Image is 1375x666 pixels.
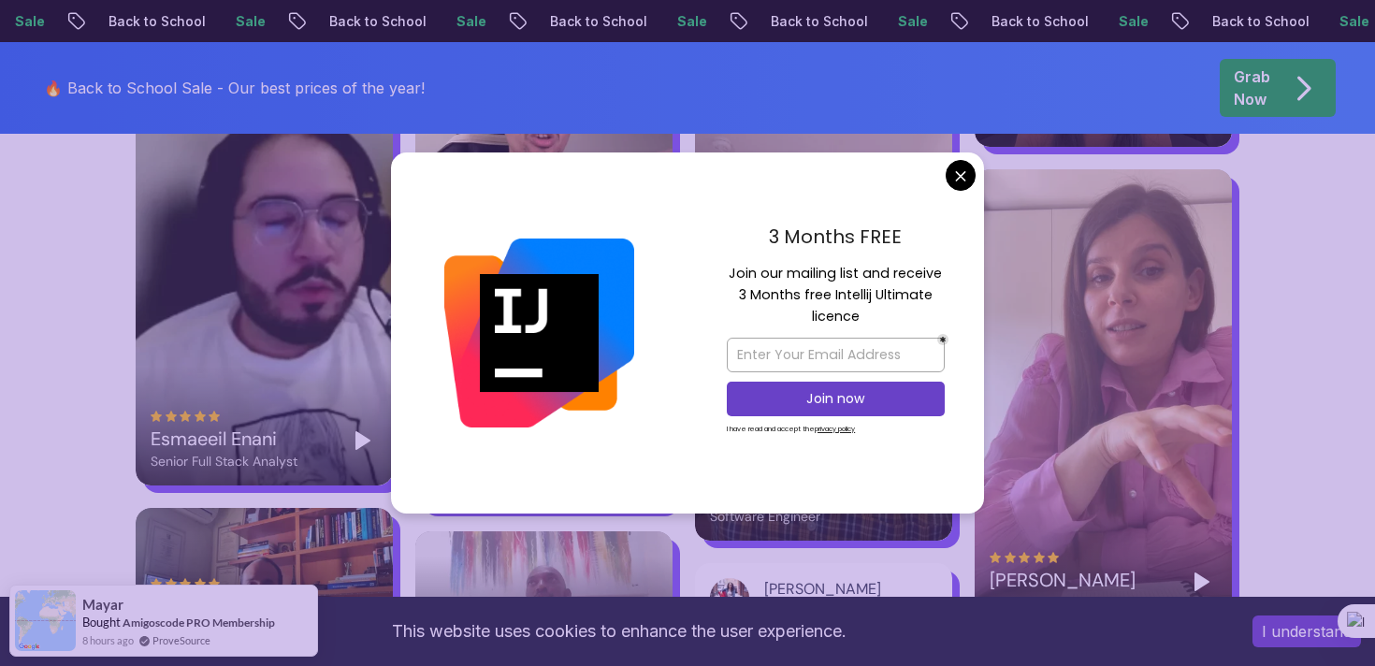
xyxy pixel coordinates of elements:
div: [PERSON_NAME] [764,580,922,599]
p: Back to School [54,12,181,31]
p: Grab Now [1234,65,1270,110]
p: Back to School [275,12,402,31]
p: Back to School [716,12,844,31]
span: Mayar [82,597,123,613]
button: Accept cookies [1252,615,1361,647]
p: 🔥 Back to School Sale - Our best prices of the year! [44,77,425,99]
p: Sale [1064,12,1124,31]
span: Bought [82,615,121,630]
p: Sale [623,12,683,31]
p: Back to School [937,12,1064,31]
p: Back to School [496,12,623,31]
p: Sale [1285,12,1345,31]
a: ProveSource [152,632,210,648]
button: Play [348,426,378,456]
div: This website uses cookies to enhance the user experience. [14,611,1224,652]
img: Bianca Navey avatar [710,578,749,617]
a: Amigoscode PRO Membership [123,615,275,630]
p: Sale [402,12,462,31]
p: Sale [181,12,241,31]
div: Esmaeeil Enani [151,426,297,452]
div: Software Engineer [710,507,856,526]
div: Senior Software Engineer [990,593,1141,612]
span: 8 hours ago [82,632,134,648]
div: Senior Full Stack Analyst [151,452,297,471]
p: Sale [844,12,904,31]
img: provesource social proof notification image [15,590,76,651]
div: [PERSON_NAME] [990,567,1141,593]
p: Back to School [1158,12,1285,31]
button: Play [1187,567,1217,597]
button: Play [348,593,378,623]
